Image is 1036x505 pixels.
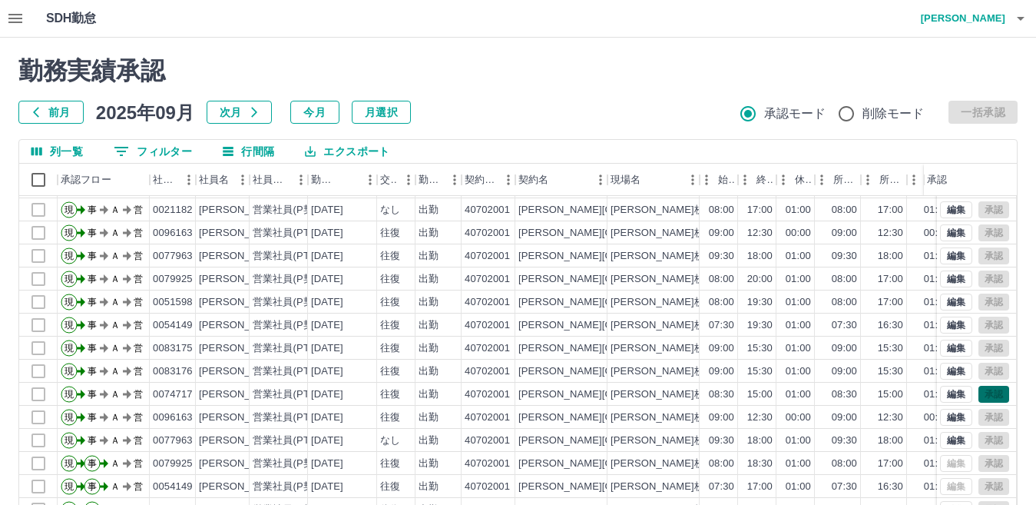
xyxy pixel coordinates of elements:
[833,164,858,196] div: 所定開始
[462,164,515,196] div: 契約コード
[88,412,97,423] text: 事
[786,249,811,264] div: 01:00
[65,412,74,423] text: 現
[518,387,708,402] div: [PERSON_NAME][GEOGRAPHIC_DATA]
[380,272,400,287] div: 往復
[607,164,700,196] div: 現場名
[709,341,734,356] div: 09:00
[196,164,250,196] div: 社員名
[940,340,972,357] button: 編集
[611,295,894,310] div: [PERSON_NAME]校[PERSON_NAME][GEOGRAPHIC_DATA]
[311,203,343,218] div: [DATE]
[380,364,400,379] div: 往復
[199,434,283,448] div: [PERSON_NAME]
[878,272,903,287] div: 17:00
[311,164,337,196] div: 勤務日
[747,272,773,287] div: 20:00
[311,272,343,287] div: [DATE]
[518,164,548,196] div: 契約名
[786,410,811,425] div: 00:00
[940,294,972,311] button: 編集
[253,387,333,402] div: 営業社員(PT契約)
[518,272,708,287] div: [PERSON_NAME][GEOGRAPHIC_DATA]
[65,274,74,284] text: 現
[611,249,894,264] div: [PERSON_NAME]校[PERSON_NAME][GEOGRAPHIC_DATA]
[199,318,283,333] div: [PERSON_NAME]
[611,203,894,218] div: [PERSON_NAME]校[PERSON_NAME][GEOGRAPHIC_DATA]
[795,164,812,196] div: 休憩
[832,318,857,333] div: 07:30
[940,432,972,449] button: 編集
[419,164,443,196] div: 勤務区分
[88,320,97,331] text: 事
[924,318,949,333] div: 01:00
[153,410,193,425] div: 0096163
[518,341,708,356] div: [PERSON_NAME][GEOGRAPHIC_DATA]
[380,226,400,241] div: 往復
[611,226,894,241] div: [PERSON_NAME]校[PERSON_NAME][GEOGRAPHIC_DATA]
[18,56,1018,85] h2: 勤務実績承認
[380,318,400,333] div: 往復
[419,480,439,494] div: 出勤
[88,251,97,261] text: 事
[924,364,949,379] div: 01:00
[134,274,143,284] text: 営
[878,295,903,310] div: 17:00
[65,458,74,469] text: 現
[832,387,857,402] div: 08:30
[611,387,894,402] div: [PERSON_NAME]校[PERSON_NAME][GEOGRAPHIC_DATA]
[380,410,400,425] div: 往復
[380,164,397,196] div: 交通費
[153,387,193,402] div: 0074717
[465,434,510,448] div: 40702001
[878,457,903,471] div: 17:00
[419,364,439,379] div: 出勤
[419,295,439,310] div: 出勤
[738,164,776,196] div: 終業
[465,249,510,264] div: 40702001
[111,274,120,284] text: Ａ
[747,434,773,448] div: 18:00
[879,164,904,196] div: 所定終業
[786,434,811,448] div: 01:00
[709,387,734,402] div: 08:30
[465,387,510,402] div: 40702001
[253,364,333,379] div: 営業社員(PT契約)
[111,366,120,377] text: Ａ
[924,387,949,402] div: 01:00
[311,226,343,241] div: [DATE]
[756,164,773,196] div: 終業
[924,164,1004,196] div: 承認
[832,272,857,287] div: 08:00
[832,295,857,310] div: 08:00
[253,480,327,494] div: 営業社員(P契約)
[878,364,903,379] div: 15:30
[58,164,150,196] div: 承認フロー
[65,366,74,377] text: 現
[150,164,196,196] div: 社員番号
[709,249,734,264] div: 09:30
[940,248,972,264] button: 編集
[134,389,143,400] text: 営
[199,341,283,356] div: [PERSON_NAME]
[134,297,143,307] text: 営
[786,387,811,402] div: 01:00
[311,341,343,356] div: [DATE]
[940,363,972,380] button: 編集
[290,168,313,191] button: メニュー
[111,458,120,469] text: Ａ
[88,228,97,238] text: 事
[419,410,439,425] div: 出勤
[65,228,74,238] text: 現
[443,168,466,191] button: メニュー
[786,295,811,310] div: 01:00
[924,341,949,356] div: 01:00
[253,272,327,287] div: 営業社員(P契約)
[465,457,510,471] div: 40702001
[111,251,120,261] text: Ａ
[253,164,290,196] div: 社員区分
[153,434,193,448] div: 0077963
[380,434,400,448] div: なし
[380,480,400,494] div: 往復
[465,226,510,241] div: 40702001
